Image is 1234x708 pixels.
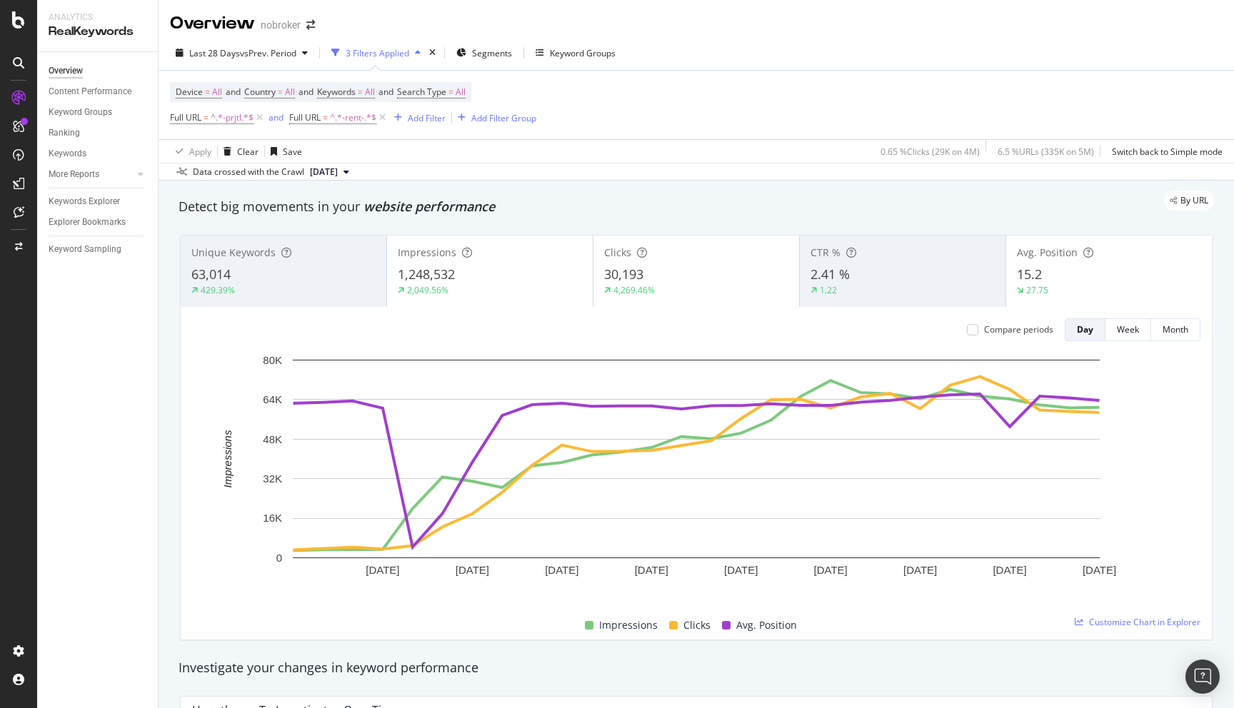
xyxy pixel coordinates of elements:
[49,194,148,209] a: Keywords Explorer
[426,46,438,60] div: times
[604,246,631,259] span: Clicks
[269,111,284,124] button: and
[408,112,446,124] div: Add Filter
[49,215,148,230] a: Explorer Bookmarks
[49,105,148,120] a: Keyword Groups
[635,564,668,576] text: [DATE]
[283,146,302,158] div: Save
[176,86,203,98] span: Device
[326,41,426,64] button: 3 Filters Applied
[448,86,453,98] span: =
[191,265,231,283] span: 63,014
[998,146,1094,158] div: 6.5 % URLs ( 335K on 5M )
[811,265,850,283] span: 2.41 %
[49,146,86,161] div: Keywords
[49,84,148,99] a: Content Performance
[49,167,99,182] div: More Reports
[49,105,112,120] div: Keyword Groups
[451,41,518,64] button: Segments
[317,86,356,98] span: Keywords
[49,84,131,99] div: Content Performance
[1105,318,1151,341] button: Week
[192,353,1200,600] svg: A chart.
[204,111,209,123] span: =
[346,47,409,59] div: 3 Filters Applied
[398,265,455,283] span: 1,248,532
[456,82,466,102] span: All
[599,617,658,634] span: Impressions
[1026,284,1048,296] div: 27.75
[1163,323,1188,335] div: Month
[1017,265,1042,283] span: 15.2
[545,564,578,576] text: [DATE]
[984,323,1053,335] div: Compare periods
[179,659,1214,677] div: Investigate your changes in keyword performance
[323,111,328,123] span: =
[1106,140,1223,163] button: Switch back to Simple mode
[366,564,399,576] text: [DATE]
[811,246,841,259] span: CTR %
[388,109,446,126] button: Add Filter
[1075,616,1200,628] a: Customize Chart in Explorer
[170,111,201,123] span: Full URL
[276,552,282,564] text: 0
[49,242,148,257] a: Keyword Sampling
[1117,323,1139,335] div: Week
[278,86,283,98] span: =
[881,146,980,158] div: 0.65 % Clicks ( 29K on 4M )
[265,140,302,163] button: Save
[378,86,393,98] span: and
[49,146,148,161] a: Keywords
[530,41,621,64] button: Keyword Groups
[237,146,259,158] div: Clear
[49,24,146,40] div: RealKeywords
[683,617,711,634] span: Clicks
[736,617,797,634] span: Avg. Position
[1151,318,1200,341] button: Month
[1112,146,1223,158] div: Switch back to Simple mode
[189,47,240,59] span: Last 28 Days
[49,126,80,141] div: Ranking
[397,86,446,98] span: Search Type
[1164,191,1214,211] div: legacy label
[903,564,937,576] text: [DATE]
[814,564,848,576] text: [DATE]
[263,512,282,524] text: 16K
[330,108,376,128] span: ^.*-rent-.*$
[398,246,456,259] span: Impressions
[221,430,234,487] text: Impressions
[724,564,758,576] text: [DATE]
[358,86,363,98] span: =
[1185,659,1220,694] div: Open Intercom Messenger
[365,82,375,102] span: All
[269,111,284,123] div: and
[263,433,282,445] text: 48K
[1017,246,1078,259] span: Avg. Position
[49,167,134,182] a: More Reports
[49,11,146,24] div: Analytics
[49,64,148,79] a: Overview
[1089,616,1200,628] span: Customize Chart in Explorer
[310,166,338,178] span: 2025 Sep. 1st
[170,41,313,64] button: Last 28 DaysvsPrev. Period
[604,265,643,283] span: 30,193
[299,86,313,98] span: and
[472,47,512,59] span: Segments
[218,140,259,163] button: Clear
[452,109,536,126] button: Add Filter Group
[1065,318,1105,341] button: Day
[613,284,655,296] div: 4,269.46%
[170,140,211,163] button: Apply
[304,163,355,181] button: [DATE]
[193,166,304,178] div: Data crossed with the Crawl
[212,82,222,102] span: All
[471,112,536,124] div: Add Filter Group
[820,284,837,296] div: 1.22
[289,111,321,123] span: Full URL
[306,20,315,30] div: arrow-right-arrow-left
[49,242,121,257] div: Keyword Sampling
[993,564,1026,576] text: [DATE]
[456,564,489,576] text: [DATE]
[261,18,301,32] div: nobroker
[49,215,126,230] div: Explorer Bookmarks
